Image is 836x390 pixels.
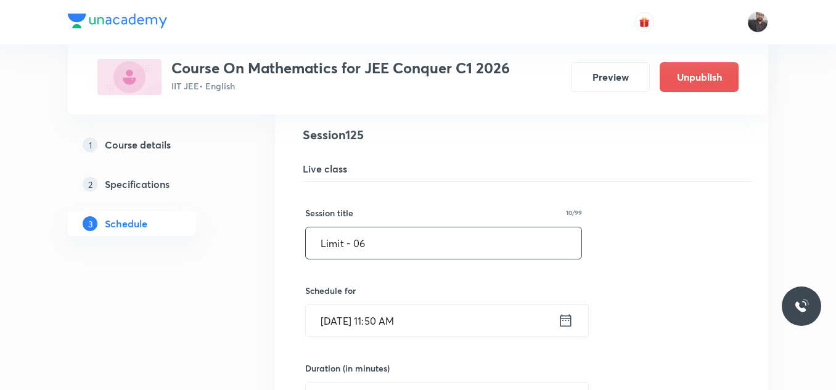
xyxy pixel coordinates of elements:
h6: Duration (in minutes) [305,362,390,375]
p: 1 [83,137,97,152]
h4: Session 125 [303,126,753,144]
h3: Course On Mathematics for JEE Conquer C1 2026 [171,59,510,77]
button: Preview [571,62,650,92]
a: Company Logo [68,14,167,31]
h5: Course details [105,137,171,152]
img: avatar [639,17,650,28]
h6: Schedule for [305,284,582,297]
button: avatar [634,12,654,32]
a: 2Specifications [68,172,236,197]
input: A great title is short, clear and descriptive [306,227,581,259]
h5: Specifications [105,177,170,192]
img: Vishal Choudhary [747,12,768,33]
p: 2 [83,177,97,192]
p: 10/99 [566,209,582,216]
img: Company Logo [68,14,167,28]
h6: Session title [305,206,353,219]
button: Unpublish [660,62,739,92]
img: 312FD55C-E254-4662-B673-A036167885B7_plus.png [97,59,162,95]
h5: Live class [303,161,753,176]
p: IIT JEE • English [171,79,510,92]
p: 3 [83,216,97,231]
img: ttu [794,299,809,314]
h5: Schedule [105,216,147,231]
a: 1Course details [68,132,236,157]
